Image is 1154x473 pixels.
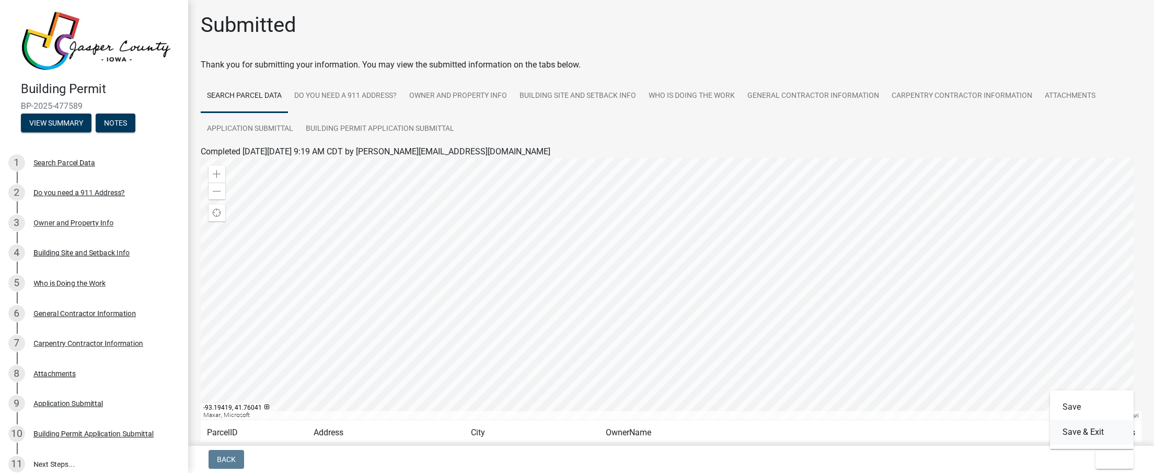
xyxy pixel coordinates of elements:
[33,219,113,227] div: Owner and Property Info
[201,13,296,38] h1: Submitted
[299,112,460,146] a: Building Permit Application Submittal
[885,80,1038,113] a: Carpentry Contractor Information
[513,80,642,113] a: Building Site and Setback Info
[33,249,130,256] div: Building Site and Setback Info
[96,114,135,132] button: Notes
[33,189,125,196] div: Do you need a 911 Address?
[8,154,25,171] div: 1
[8,215,25,231] div: 3
[403,80,513,113] a: Owner and Property Info
[1104,455,1119,464] span: Exit
[33,310,136,317] div: General Contractor Information
[21,11,171,71] img: Jasper County, Iowa
[33,430,154,437] div: Building Permit Application Submittal
[217,455,236,464] span: Back
[8,305,25,322] div: 6
[33,370,76,377] div: Attachments
[21,114,91,132] button: View Summary
[1050,395,1134,420] button: Save
[642,80,741,113] a: Who is Doing the Work
[21,119,91,128] wm-modal-confirm: Summary
[8,184,25,201] div: 2
[8,395,25,412] div: 9
[288,80,403,113] a: Do you need a 911 Address?
[201,112,299,146] a: Application Submittal
[465,420,599,446] td: City
[21,82,180,97] h4: Building Permit
[201,411,1090,420] div: Maxar, Microsoft
[8,425,25,442] div: 10
[96,119,135,128] wm-modal-confirm: Notes
[209,450,244,469] button: Back
[8,244,25,261] div: 4
[1050,390,1134,449] div: Exit
[8,365,25,382] div: 8
[209,183,225,199] div: Zoom out
[201,80,288,113] a: Search Parcel Data
[599,420,1081,446] td: OwnerName
[209,205,225,221] div: Find my location
[201,147,550,156] span: Completed [DATE][DATE] 9:19 AM CDT by [PERSON_NAME][EMAIL_ADDRESS][DOMAIN_NAME]
[201,420,307,446] td: ParcelID
[1095,450,1134,469] button: Exit
[8,335,25,352] div: 7
[209,166,225,183] div: Zoom in
[8,275,25,291] div: 5
[741,80,885,113] a: General Contractor Information
[33,340,143,347] div: Carpentry Contractor Information
[1129,412,1139,419] a: Esri
[1038,80,1102,113] a: Attachments
[21,101,167,111] span: BP-2025-477589
[307,420,465,446] td: Address
[8,456,25,472] div: 11
[33,400,103,407] div: Application Submittal
[201,59,1141,71] div: Thank you for submitting your information. You may view the submitted information on the tabs below.
[1050,420,1134,445] button: Save & Exit
[33,159,95,166] div: Search Parcel Data
[33,279,106,287] div: Who is Doing the Work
